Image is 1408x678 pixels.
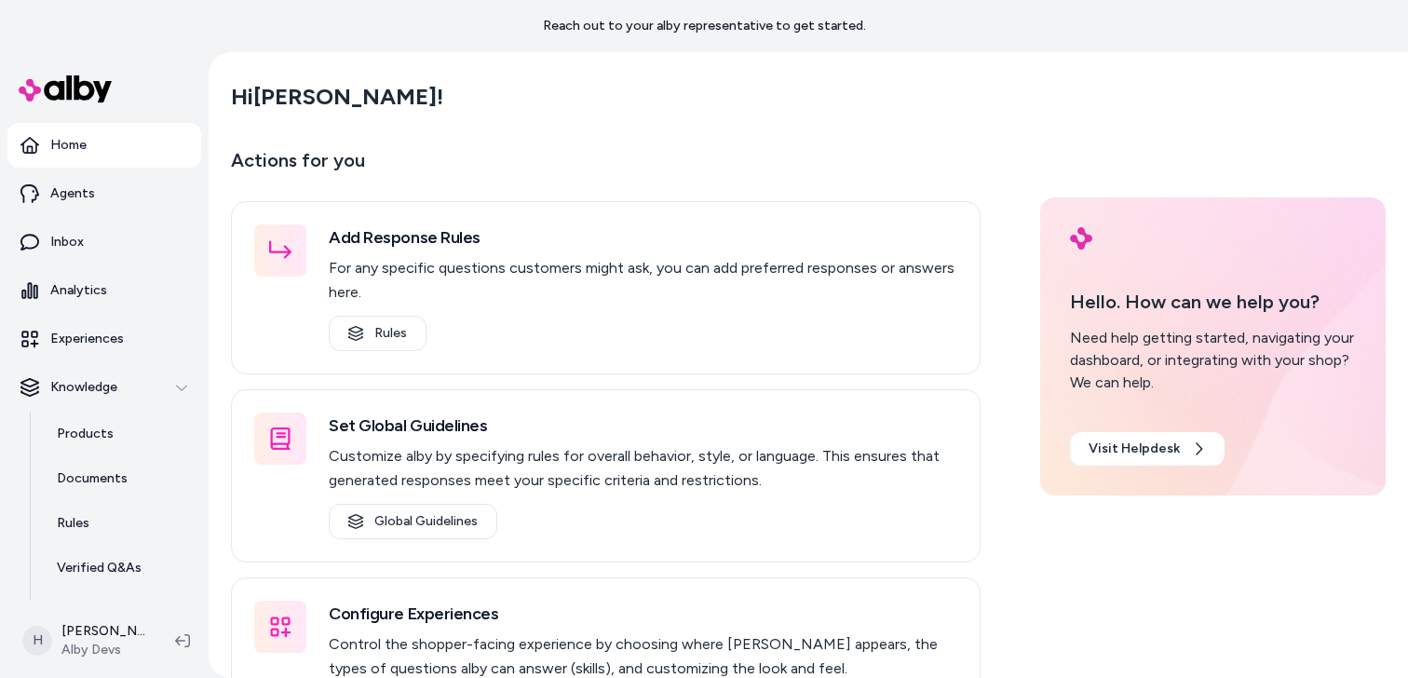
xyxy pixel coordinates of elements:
[543,17,866,35] p: Reach out to your alby representative to get started.
[57,425,114,443] p: Products
[329,601,957,627] h3: Configure Experiences
[231,83,443,111] h2: Hi [PERSON_NAME] !
[329,316,426,351] a: Rules
[1070,432,1225,466] a: Visit Helpdesk
[7,317,201,361] a: Experiences
[1070,227,1092,250] img: alby Logo
[50,184,95,203] p: Agents
[7,220,201,264] a: Inbox
[50,330,124,348] p: Experiences
[38,501,201,546] a: Rules
[7,365,201,410] button: Knowledge
[38,546,201,590] a: Verified Q&As
[38,412,201,456] a: Products
[22,626,52,656] span: H
[1070,327,1356,394] div: Need help getting started, navigating your dashboard, or integrating with your shop? We can help.
[7,123,201,168] a: Home
[50,233,84,251] p: Inbox
[61,641,145,659] span: Alby Devs
[1070,288,1356,316] p: Hello. How can we help you?
[329,413,957,439] h3: Set Global Guidelines
[38,456,201,501] a: Documents
[57,469,128,488] p: Documents
[329,504,497,539] a: Global Guidelines
[7,268,201,313] a: Analytics
[7,171,201,216] a: Agents
[11,611,160,671] button: H[PERSON_NAME]Alby Devs
[231,145,981,190] p: Actions for you
[329,256,957,305] p: For any specific questions customers might ask, you can add preferred responses or answers here.
[329,444,957,493] p: Customize alby by specifying rules for overall behavior, style, or language. This ensures that ge...
[329,224,957,251] h3: Add Response Rules
[19,75,112,102] img: alby Logo
[50,378,117,397] p: Knowledge
[50,136,87,155] p: Home
[57,559,142,577] p: Verified Q&As
[50,281,107,300] p: Analytics
[57,514,89,533] p: Rules
[61,622,145,641] p: [PERSON_NAME]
